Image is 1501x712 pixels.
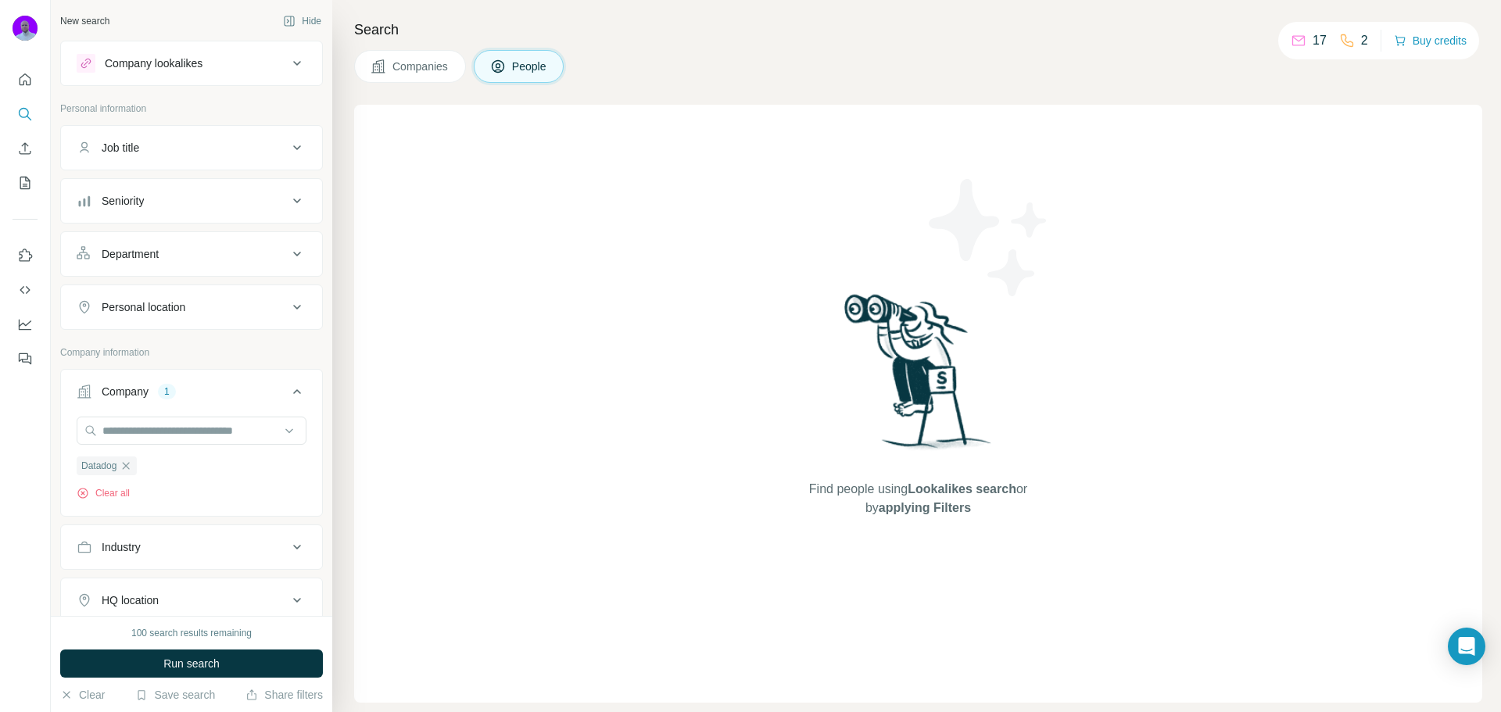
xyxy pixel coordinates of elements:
p: 2 [1361,31,1368,50]
div: 100 search results remaining [131,626,252,640]
button: HQ location [61,581,322,619]
button: Search [13,100,38,128]
img: Surfe Illustration - Stars [919,167,1059,308]
button: Enrich CSV [13,134,38,163]
div: Industry [102,539,141,555]
button: Dashboard [13,310,38,338]
button: Company lookalikes [61,45,322,82]
span: Run search [163,656,220,671]
p: Company information [60,345,323,360]
div: Department [102,246,159,262]
span: People [512,59,548,74]
button: My lists [13,169,38,197]
div: Company lookalikes [105,55,202,71]
div: HQ location [102,592,159,608]
p: 17 [1313,31,1327,50]
button: Department [61,235,322,273]
div: 1 [158,385,176,399]
button: Personal location [61,288,322,326]
button: Use Surfe API [13,276,38,304]
span: Companies [392,59,450,74]
button: Share filters [245,687,323,703]
button: Save search [135,687,215,703]
span: Lookalikes search [908,482,1016,496]
button: Job title [61,129,322,166]
button: Feedback [13,345,38,373]
div: New search [60,14,109,28]
button: Clear all [77,486,130,500]
h4: Search [354,19,1482,41]
img: Avatar [13,16,38,41]
span: Datadog [81,459,116,473]
span: Find people using or by [793,480,1043,517]
p: Personal information [60,102,323,116]
div: Open Intercom Messenger [1448,628,1485,665]
button: Seniority [61,182,322,220]
span: applying Filters [879,501,971,514]
button: Run search [60,649,323,678]
div: Seniority [102,193,144,209]
button: Company1 [61,373,322,417]
button: Buy credits [1394,30,1467,52]
button: Clear [60,687,105,703]
div: Job title [102,140,139,156]
div: Company [102,384,149,399]
button: Use Surfe on LinkedIn [13,242,38,270]
img: Surfe Illustration - Woman searching with binoculars [837,290,1000,464]
button: Hide [272,9,332,33]
div: Personal location [102,299,185,315]
button: Industry [61,528,322,566]
button: Quick start [13,66,38,94]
